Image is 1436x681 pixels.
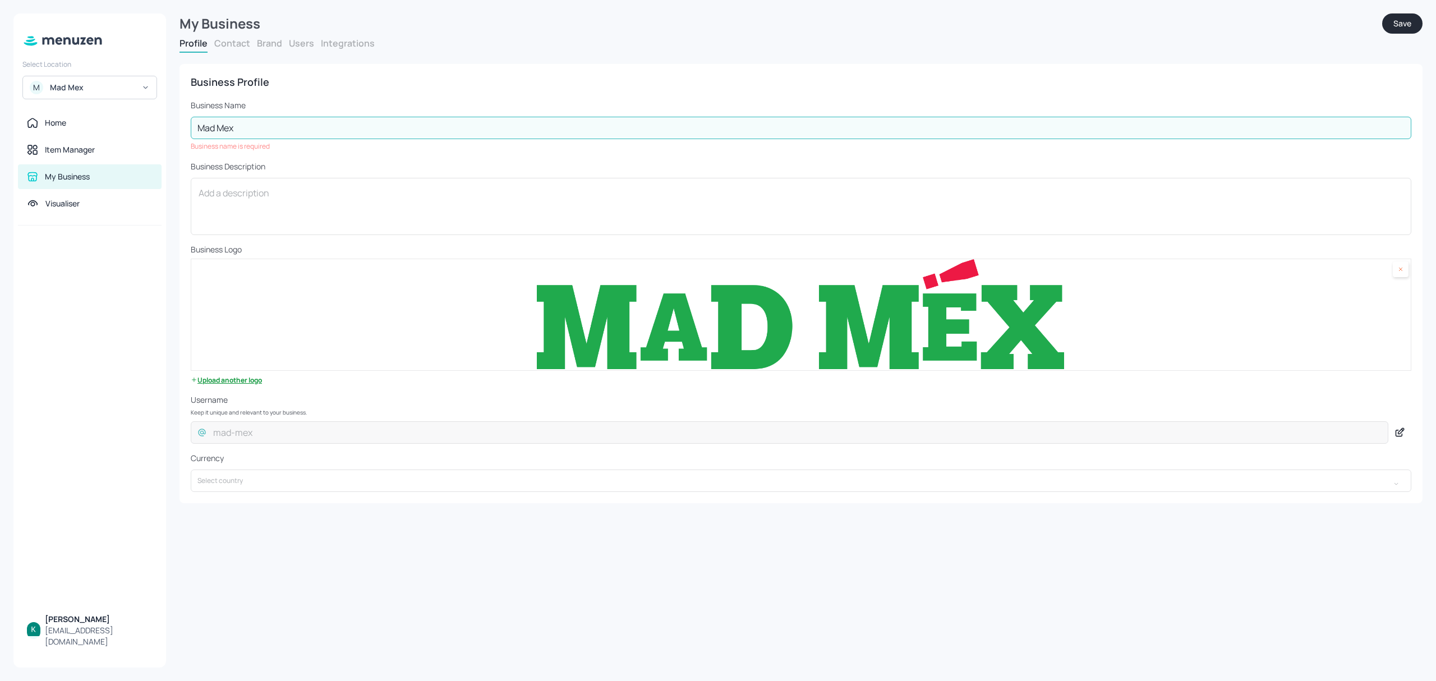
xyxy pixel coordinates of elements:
button: Brand [257,37,282,49]
p: Business Description [191,161,1411,172]
div: My Business [45,171,90,182]
button: Open [1385,473,1407,495]
button: Contact [214,37,250,49]
div: Select Location [22,59,157,69]
button: Integrations [321,37,375,49]
div: Item Manager [45,144,95,155]
p: Username [191,394,1411,406]
img: ACg8ocKBIlbXoTTzaZ8RZ_0B6YnoiWvEjOPx6MQW7xFGuDwnGH3hbQ=s96-c [27,622,40,636]
p: Business Logo [191,244,1411,255]
div: [EMAIL_ADDRESS][DOMAIN_NAME] [45,625,153,647]
input: Select country [191,470,1389,492]
button: Users [289,37,314,49]
button: Save [1382,13,1423,34]
div: Business Profile [191,75,1411,89]
p: Currency [191,453,1411,464]
img: 2025-08-14-1755137439799guc4mv2mbao.webp [191,259,1411,370]
div: Visualiser [45,198,80,209]
input: Business Name [191,117,1411,139]
p: Business name is required [191,141,1411,152]
div: Home [45,117,66,128]
p: Keep it unique and relevant to your business. [191,409,1411,416]
div: M [30,81,43,94]
div: [PERSON_NAME] [45,614,153,625]
div: Mad Mex [50,82,135,93]
p: Business Name [191,100,1411,111]
div: My Business [179,13,1382,34]
button: Profile [179,37,208,49]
